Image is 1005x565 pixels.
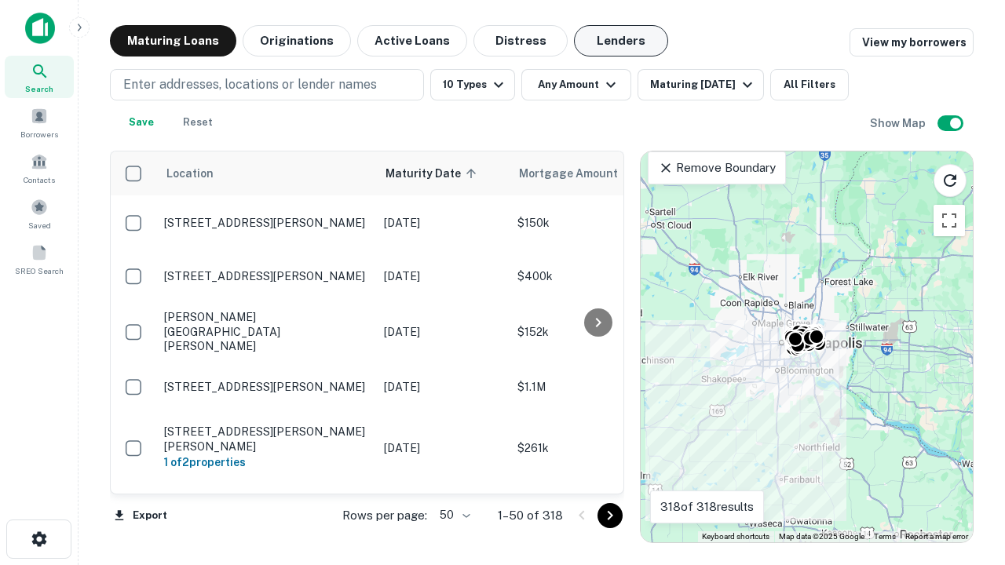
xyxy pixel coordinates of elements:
a: Report a map error [905,532,968,541]
div: 50 [433,504,473,527]
a: Borrowers [5,101,74,144]
p: $150k [517,214,674,231]
a: Open this area in Google Maps (opens a new window) [645,522,696,542]
button: Originations [243,25,351,56]
span: Saved [28,219,51,231]
button: Maturing Loans [110,25,236,56]
button: Save your search to get updates of matches that match your search criteria. [116,107,166,138]
div: Maturing [DATE] [650,75,757,94]
p: Enter addresses, locations or lender names [123,75,377,94]
span: Map data ©2025 Google [779,532,864,541]
span: Search [25,82,53,95]
span: Borrowers [20,128,58,140]
button: All Filters [770,69,849,100]
p: [DATE] [384,268,502,285]
button: Keyboard shortcuts [702,531,769,542]
p: Rows per page: [342,506,427,525]
span: SREO Search [15,264,64,277]
button: Toggle fullscreen view [934,205,965,236]
p: [DATE] [384,323,502,341]
span: Maturity Date [386,164,481,183]
button: Reset [173,107,223,138]
p: Remove Boundary [658,159,775,177]
a: Saved [5,192,74,235]
button: Go to next page [598,503,623,528]
a: Terms (opens in new tab) [874,532,896,541]
th: Mortgage Amount [510,151,682,195]
div: 0 0 [641,151,973,542]
p: [DATE] [384,214,502,231]
button: Maturing [DATE] [638,69,764,100]
p: $1.1M [517,378,674,395]
h6: 1 of 2 properties [164,454,368,471]
th: Location [156,151,376,195]
a: Contacts [5,147,74,189]
p: [DATE] [384,439,502,457]
button: Active Loans [357,25,467,56]
p: $400k [517,268,674,285]
span: Location [166,164,214,183]
h6: Show Map [870,115,928,132]
button: 10 Types [430,69,515,100]
button: Reload search area [934,164,967,197]
p: [PERSON_NAME] [GEOGRAPHIC_DATA][PERSON_NAME] [164,310,368,353]
p: 318 of 318 results [660,498,754,516]
th: Maturity Date [376,151,510,195]
a: View my borrowers [850,28,974,56]
p: 1–50 of 318 [498,506,563,525]
p: [STREET_ADDRESS][PERSON_NAME][PERSON_NAME] [164,425,368,453]
p: $261k [517,439,674,457]
img: Google [645,522,696,542]
button: Lenders [574,25,668,56]
button: Distress [473,25,568,56]
a: SREO Search [5,238,74,280]
button: Export [110,504,171,527]
button: Any Amount [521,69,631,100]
span: Mortgage Amount [519,164,638,183]
p: [STREET_ADDRESS][PERSON_NAME] [164,216,368,230]
a: Search [5,56,74,98]
span: Contacts [24,173,55,186]
p: [STREET_ADDRESS][PERSON_NAME] [164,269,368,283]
p: [DATE] [384,378,502,395]
button: Enter addresses, locations or lender names [110,69,424,100]
img: capitalize-icon.png [25,13,55,44]
p: $152k [517,323,674,341]
p: [STREET_ADDRESS][PERSON_NAME] [164,380,368,394]
iframe: Chat Widget [926,389,1005,465]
